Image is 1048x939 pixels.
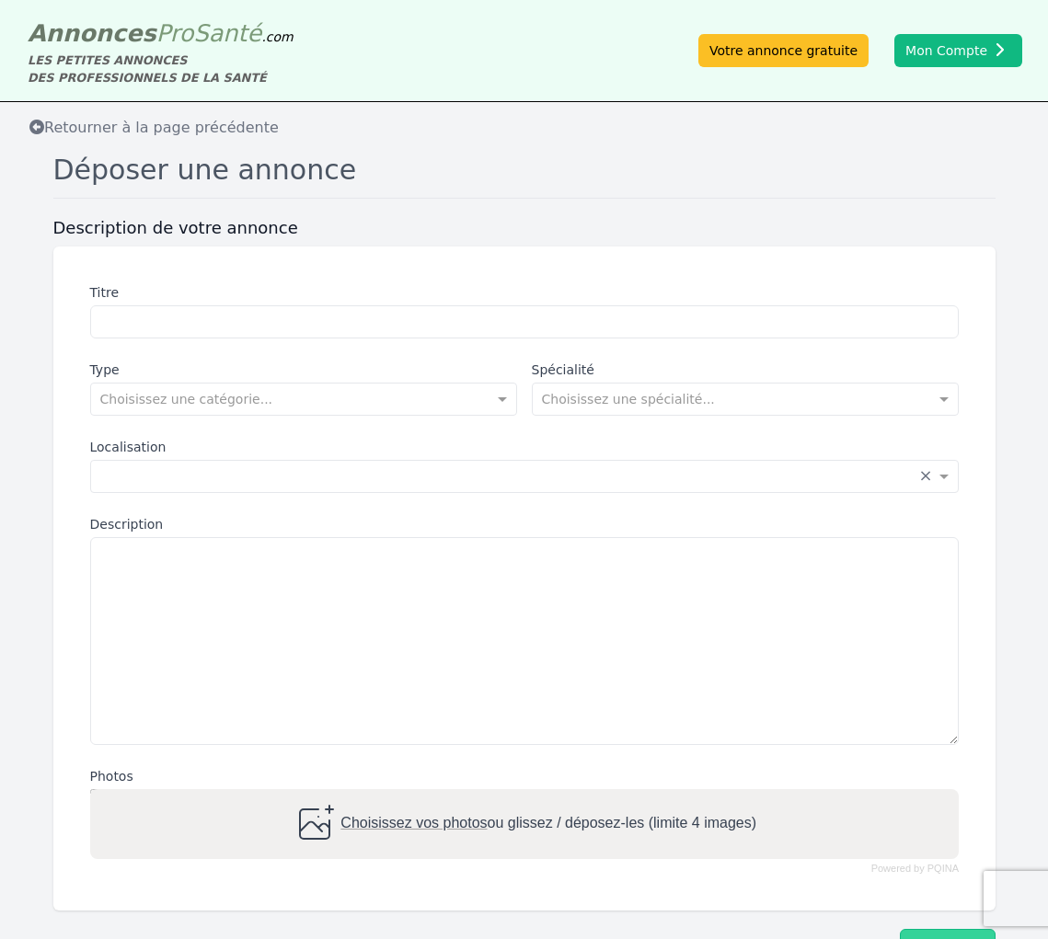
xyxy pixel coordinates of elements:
label: Spécialité [532,361,959,379]
label: Titre [90,283,959,302]
label: Description [90,515,959,533]
a: Powered by PQINA [870,865,958,873]
span: .com [261,29,293,44]
label: Photos [90,767,959,785]
span: Choisissez vos photos [340,816,487,831]
span: Clear all [919,467,935,486]
span: Retourner à la page précédente [29,119,279,136]
button: Mon Compte [894,34,1022,67]
label: Type [90,361,517,379]
span: Pro [156,19,194,47]
div: ou glissez / déposez-les (limite 4 images) [292,802,755,846]
h3: Description de votre annonce [53,217,996,239]
div: LES PETITES ANNONCES DES PROFESSIONNELS DE LA SANTÉ [28,52,294,86]
label: Localisation [90,438,959,456]
span: Annonces [28,19,156,47]
a: Votre annonce gratuite [698,34,869,67]
i: Retourner à la liste [29,120,44,134]
h1: Déposer une annonce [53,154,996,199]
a: AnnoncesProSanté.com [28,19,294,47]
span: Santé [193,19,261,47]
